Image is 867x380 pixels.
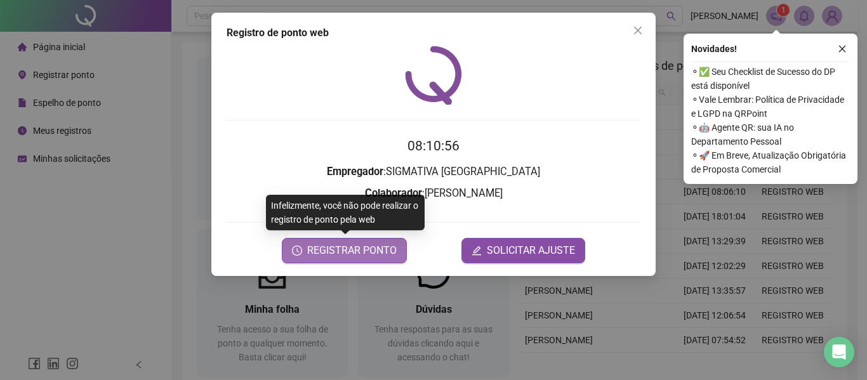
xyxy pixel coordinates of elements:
strong: Colaborador [365,187,422,199]
span: ⚬ ✅ Seu Checklist de Sucesso do DP está disponível [691,65,850,93]
button: REGISTRAR PONTO [282,238,407,263]
span: clock-circle [292,246,302,256]
button: Close [628,20,648,41]
span: ⚬ 🤖 Agente QR: sua IA no Departamento Pessoal [691,121,850,148]
button: editSOLICITAR AJUSTE [461,238,585,263]
div: Open Intercom Messenger [824,337,854,367]
strong: Empregador [327,166,383,178]
span: ⚬ Vale Lembrar: Política de Privacidade e LGPD na QRPoint [691,93,850,121]
span: close [838,44,847,53]
span: Novidades ! [691,42,737,56]
time: 08:10:56 [407,138,460,154]
span: close [633,25,643,36]
span: REGISTRAR PONTO [307,243,397,258]
h3: : SIGMATIVA [GEOGRAPHIC_DATA] [227,164,640,180]
h3: : [PERSON_NAME] [227,185,640,202]
span: edit [472,246,482,256]
span: SOLICITAR AJUSTE [487,243,575,258]
div: Registro de ponto web [227,25,640,41]
div: Infelizmente, você não pode realizar o registro de ponto pela web [266,195,425,230]
span: ⚬ 🚀 Em Breve, Atualização Obrigatória de Proposta Comercial [691,148,850,176]
img: QRPoint [405,46,462,105]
